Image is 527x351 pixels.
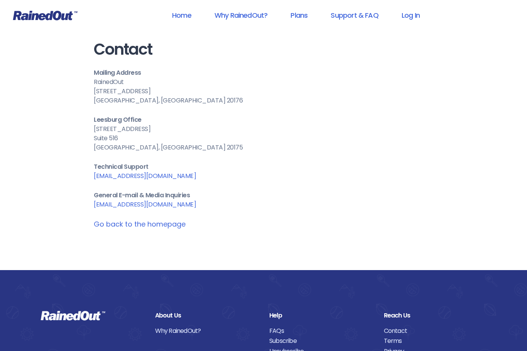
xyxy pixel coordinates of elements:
[155,326,258,336] a: Why RainedOut?
[280,7,318,24] a: Plans
[392,7,430,24] a: Log In
[94,143,433,152] div: [GEOGRAPHIC_DATA], [GEOGRAPHIC_DATA] 20175
[94,191,190,200] b: General E-mail & Media Inquiries
[384,311,487,321] div: Reach Us
[94,200,196,209] a: [EMAIL_ADDRESS][DOMAIN_NAME]
[269,311,372,321] div: Help
[321,7,388,24] a: Support & FAQ
[94,96,433,105] div: [GEOGRAPHIC_DATA], [GEOGRAPHIC_DATA] 20176
[269,326,372,336] a: FAQs
[94,41,433,58] h1: Contact
[94,162,149,171] b: Technical Support
[384,336,487,346] a: Terms
[204,7,278,24] a: Why RainedOut?
[94,219,186,229] a: Go back to the homepage
[94,171,196,180] a: [EMAIL_ADDRESS][DOMAIN_NAME]
[94,77,433,87] div: RainedOut
[384,326,487,336] a: Contact
[94,68,141,77] b: Mailing Address
[94,87,433,96] div: [STREET_ADDRESS]
[94,115,142,124] b: Leesburg Office
[94,134,433,143] div: Suite 516
[94,124,433,134] div: [STREET_ADDRESS]
[162,7,201,24] a: Home
[155,311,258,321] div: About Us
[269,336,372,346] a: Subscribe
